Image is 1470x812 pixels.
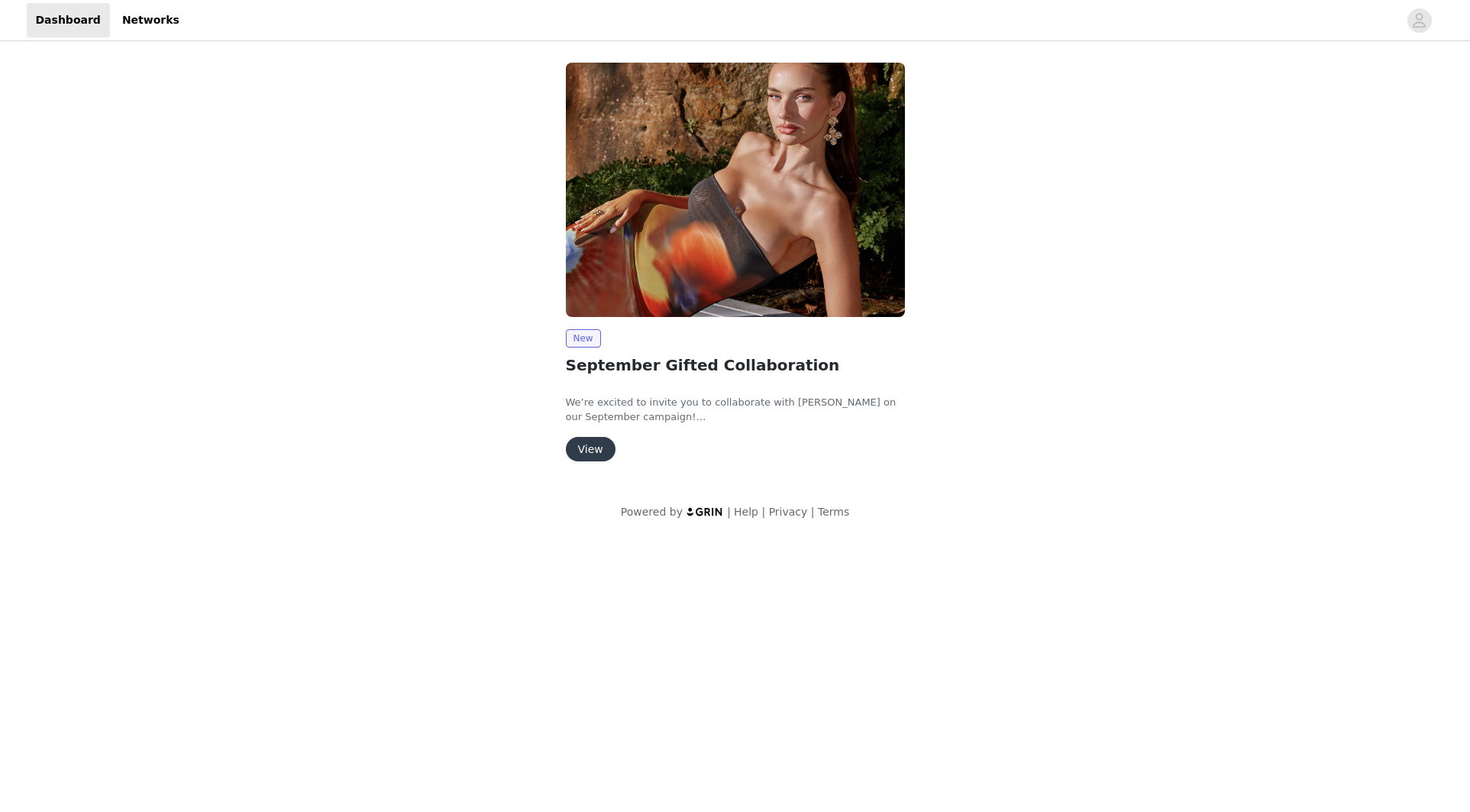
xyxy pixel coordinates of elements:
[734,506,758,518] a: Help
[566,395,905,425] p: We’re excited to invite you to collaborate with [PERSON_NAME] on our September campaign!
[566,63,905,317] img: Peppermayo EU
[811,506,815,518] span: |
[761,506,765,518] span: |
[27,3,110,37] a: Dashboard
[686,506,724,516] img: logo
[727,506,731,518] span: |
[566,329,601,348] span: New
[621,506,683,518] span: Powered by
[113,3,189,37] a: Networks
[818,506,849,518] a: Terms
[769,506,808,518] a: Privacy
[566,354,905,377] h2: September Gifted Collaboration
[566,444,615,455] a: View
[1412,8,1426,33] div: avatar
[566,437,615,461] button: View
